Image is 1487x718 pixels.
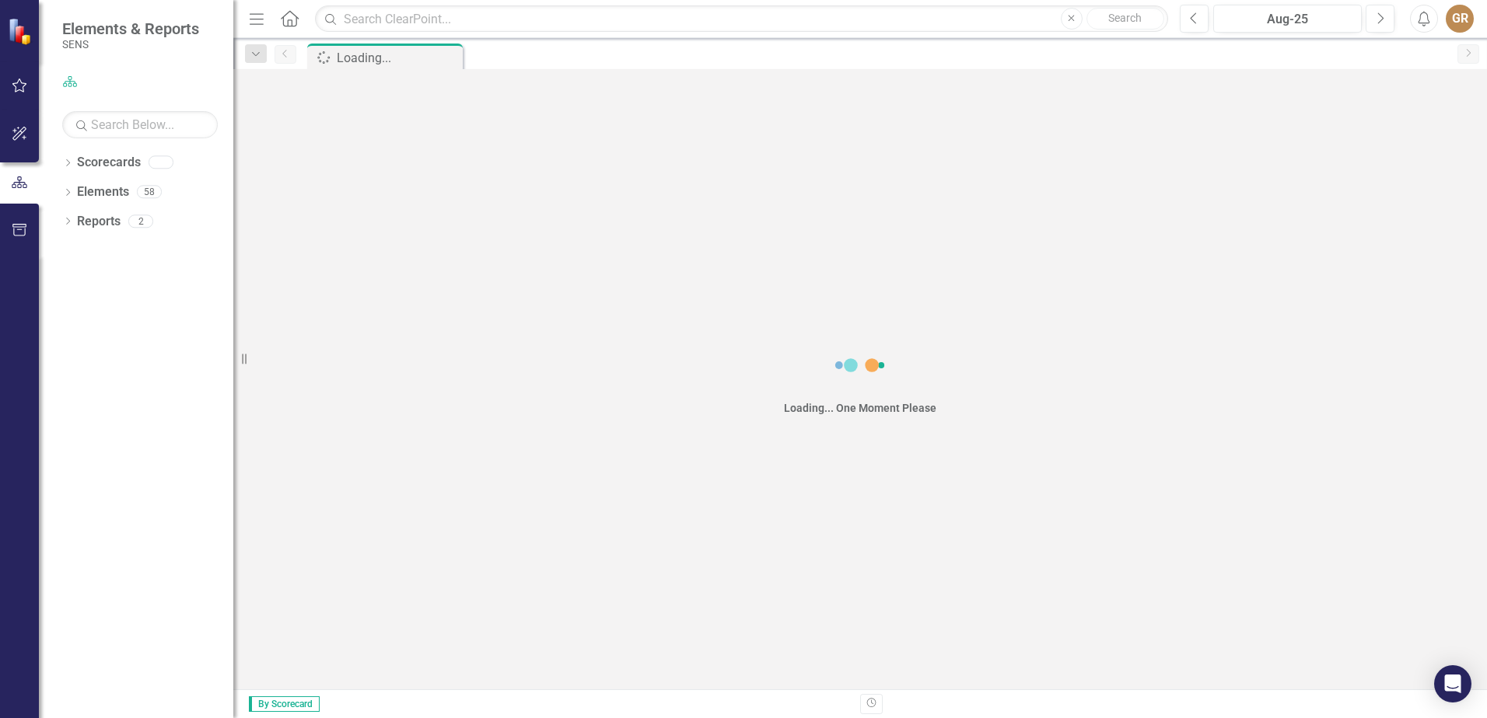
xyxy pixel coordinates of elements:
[249,696,320,712] span: By Scorecard
[62,111,218,138] input: Search Below...
[1213,5,1362,33] button: Aug-25
[8,18,35,45] img: ClearPoint Strategy
[337,48,459,68] div: Loading...
[784,400,936,416] div: Loading... One Moment Please
[1446,5,1474,33] button: GR
[1108,12,1142,24] span: Search
[62,19,199,38] span: Elements & Reports
[1086,8,1164,30] button: Search
[77,213,121,231] a: Reports
[315,5,1168,33] input: Search ClearPoint...
[77,183,129,201] a: Elements
[137,186,162,199] div: 58
[62,38,199,51] small: SENS
[1219,10,1356,29] div: Aug-25
[1434,665,1471,702] div: Open Intercom Messenger
[77,154,141,172] a: Scorecards
[128,214,153,228] div: 2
